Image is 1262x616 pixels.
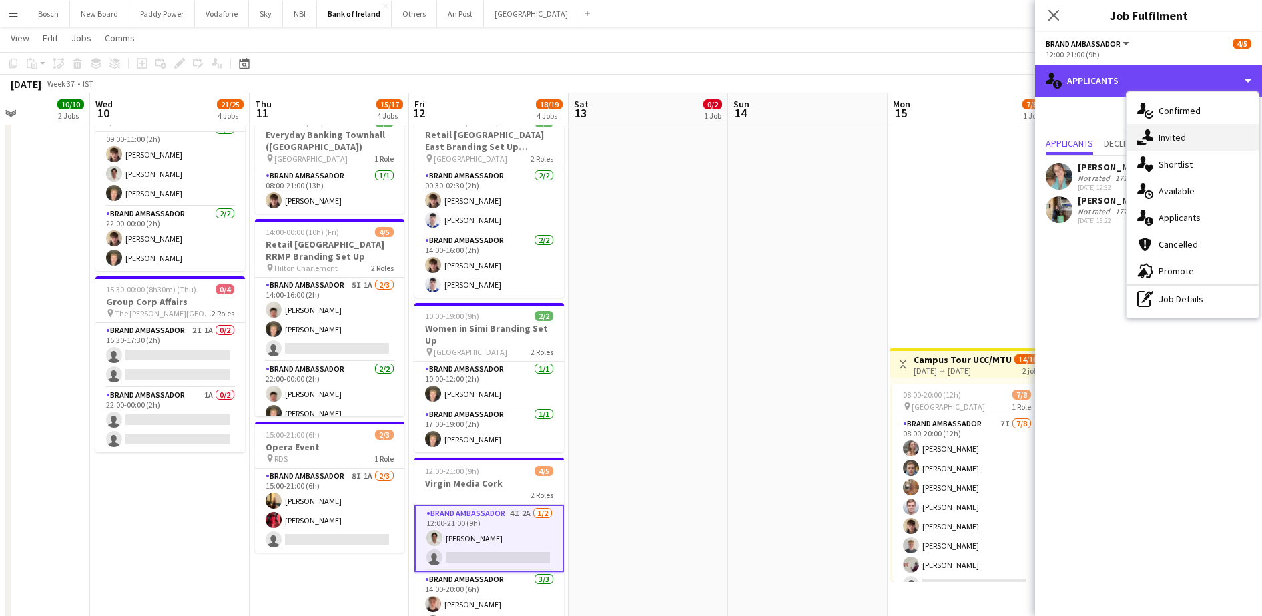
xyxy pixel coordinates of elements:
span: 14/16 [1014,354,1041,364]
button: Bosch [27,1,70,27]
app-job-card: 15:00-21:00 (6h)2/3Opera Event RDS1 RoleBrand Ambassador8I1A2/315:00-21:00 (6h)[PERSON_NAME][PERS... [255,422,404,553]
div: 12:00-21:00 (9h) [1046,49,1251,59]
span: 12 [412,105,425,121]
span: Week 37 [44,79,77,89]
span: Applicants [1046,139,1093,148]
span: 1 Role [374,454,394,464]
span: [GEOGRAPHIC_DATA] [912,402,985,412]
app-card-role: Brand Ambassador1A0/222:00-00:00 (2h) [95,388,245,452]
div: 1 Job [704,111,721,121]
app-card-role: Brand Ambassador7I7/808:00-20:00 (12h)[PERSON_NAME][PERSON_NAME][PERSON_NAME][PERSON_NAME][PERSON... [892,416,1042,597]
div: 177.7km [1113,206,1147,216]
span: [GEOGRAPHIC_DATA] [434,153,507,164]
span: 2/3 [375,430,394,440]
span: 2 Roles [531,490,553,500]
span: 1 Role [1012,402,1031,412]
div: IST [83,79,93,89]
span: Hilton Charlemont [274,263,338,273]
span: 11 [253,105,272,121]
span: 12:00-21:00 (9h) [425,466,479,476]
span: The [PERSON_NAME][GEOGRAPHIC_DATA] [115,308,212,318]
span: Thu [255,98,272,110]
div: Invited [1127,124,1259,151]
button: NBI [283,1,317,27]
span: 21/25 [217,99,244,109]
span: 1 Role [374,153,394,164]
h3: Job Fulfilment [1035,7,1262,24]
span: 4/5 [1233,39,1251,49]
app-card-role: Brand Ambassador2I1A0/215:30-17:30 (2h) [95,323,245,388]
div: Applicants [1127,204,1259,231]
span: [GEOGRAPHIC_DATA] [434,347,507,357]
span: 2 Roles [212,308,234,318]
div: 4 Jobs [537,111,562,121]
span: [GEOGRAPHIC_DATA] [274,153,348,164]
div: [DATE] → [DATE] [914,366,1012,376]
app-card-role: Brand Ambassador2/200:30-02:30 (2h)[PERSON_NAME][PERSON_NAME] [414,168,564,233]
span: 7/8 [1022,99,1041,109]
h3: Retail [GEOGRAPHIC_DATA] RRMP Branding Set Up [255,238,404,262]
div: Not rated [1078,173,1113,183]
div: 171.6km [1113,173,1147,183]
div: 08:00-20:00 (12h)7/8 [GEOGRAPHIC_DATA]1 RoleBrand Ambassador7I7/808:00-20:00 (12h)[PERSON_NAME][P... [892,384,1042,582]
app-card-role: Brand Ambassador3/309:00-11:00 (2h)[PERSON_NAME][PERSON_NAME][PERSON_NAME] [95,122,245,206]
span: 15:00-21:00 (6h) [266,430,320,440]
span: 15/17 [376,99,403,109]
button: Brand Ambassador [1046,39,1131,49]
span: 15 [891,105,910,121]
span: Declined [1104,139,1141,148]
app-job-card: 09:00-00:00 (15h) (Thu)5/5Enterprise Services Branding Set Up The RDS Hall 42 RolesBrand Ambassad... [95,73,245,271]
span: Sat [574,98,589,110]
div: Shortlist [1127,151,1259,178]
div: 2 jobs [1022,364,1041,376]
div: Available [1127,178,1259,204]
button: Vodafone [195,1,249,27]
div: [DATE] [11,77,41,91]
span: View [11,32,29,44]
span: 10:00-19:00 (9h) [425,311,479,321]
app-job-card: 15:30-00:00 (8h30m) (Thu)0/4Group Corp Affairs The [PERSON_NAME][GEOGRAPHIC_DATA]2 RolesBrand Amb... [95,276,245,452]
span: 0/2 [703,99,722,109]
div: Not rated [1078,206,1113,216]
app-job-card: 10:00-19:00 (9h)2/2Women in Simi Branding Set Up [GEOGRAPHIC_DATA]2 RolesBrand Ambassador1/110:00... [414,303,564,452]
span: 2/2 [535,311,553,321]
div: Applicants [1035,65,1262,97]
span: 14 [731,105,749,121]
button: An Post [437,1,484,27]
span: Wed [95,98,113,110]
span: 4/5 [375,227,394,237]
span: 13 [572,105,589,121]
div: [DATE] 13:22 [1078,216,1149,225]
span: 2 Roles [371,263,394,273]
span: 18/19 [536,99,563,109]
button: Sky [249,1,283,27]
span: 0/4 [216,284,234,294]
h3: Women in Simi Branding Set Up [414,322,564,346]
button: Others [392,1,437,27]
span: 4/5 [535,466,553,476]
app-card-role: Brand Ambassador2/214:00-16:00 (2h)[PERSON_NAME][PERSON_NAME] [414,233,564,298]
div: 4 Jobs [218,111,243,121]
div: 1 Job [1023,111,1040,121]
app-card-role: Brand Ambassador5I1A2/314:00-16:00 (2h)[PERSON_NAME][PERSON_NAME] [255,278,404,362]
div: [PERSON_NAME] [1078,161,1149,173]
div: Cancelled [1127,231,1259,258]
span: 15:30-00:00 (8h30m) (Thu) [106,284,196,294]
div: Job Details [1127,286,1259,312]
span: RDS [274,454,288,464]
div: [PERSON_NAME] [1078,194,1149,206]
span: 2 Roles [531,347,553,357]
span: Sun [733,98,749,110]
span: Jobs [71,32,91,44]
h3: Everyday Banking Townhall ([GEOGRAPHIC_DATA]) [255,129,404,153]
div: 08:00-21:00 (13h)1/1Everyday Banking Townhall ([GEOGRAPHIC_DATA]) [GEOGRAPHIC_DATA]1 RoleBrand Am... [255,109,404,214]
app-card-role: Brand Ambassador4I2A1/212:00-21:00 (9h)[PERSON_NAME] [414,505,564,572]
app-card-role: Brand Ambassador8I1A2/315:00-21:00 (6h)[PERSON_NAME][PERSON_NAME] [255,469,404,553]
app-job-card: 00:30-16:00 (15h30m)4/4Retail [GEOGRAPHIC_DATA] East Branding Set Up ([GEOGRAPHIC_DATA]) [GEOGRAP... [414,109,564,298]
span: Edit [43,32,58,44]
